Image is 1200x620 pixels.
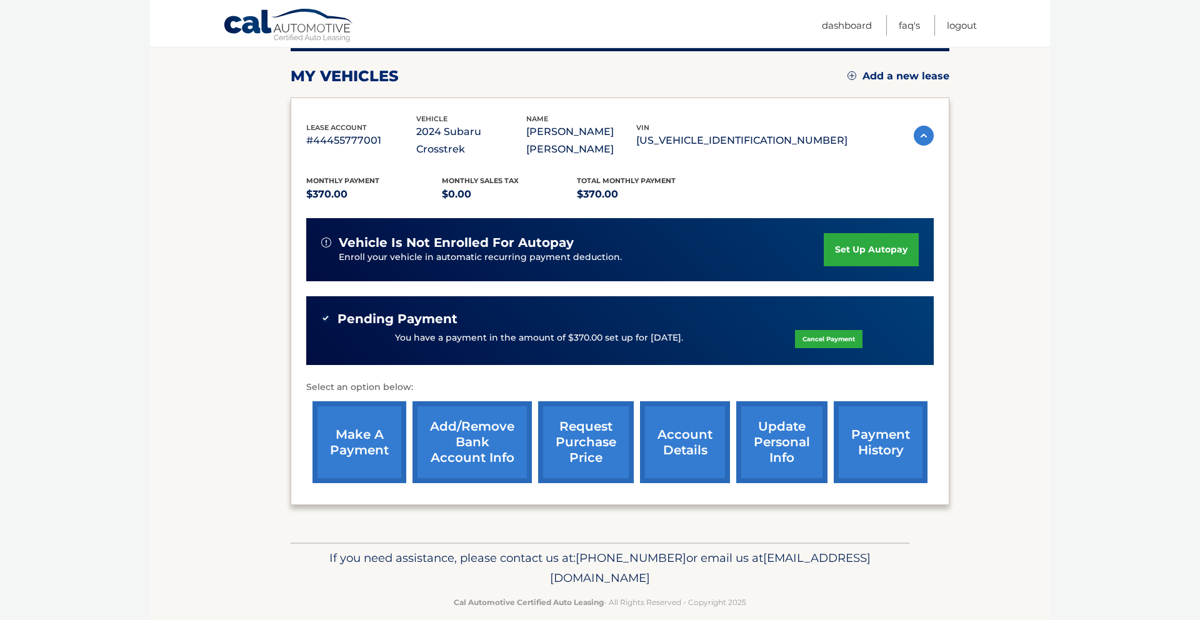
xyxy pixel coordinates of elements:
[306,186,442,203] p: $370.00
[339,251,824,264] p: Enroll your vehicle in automatic recurring payment deduction.
[914,126,934,146] img: accordion-active.svg
[834,401,927,483] a: payment history
[321,314,330,322] img: check-green.svg
[442,186,577,203] p: $0.00
[412,401,532,483] a: Add/Remove bank account info
[306,176,379,185] span: Monthly Payment
[321,237,331,247] img: alert-white.svg
[337,311,457,327] span: Pending Payment
[306,123,367,132] span: lease account
[847,70,949,82] a: Add a new lease
[640,401,730,483] a: account details
[550,551,871,585] span: [EMAIL_ADDRESS][DOMAIN_NAME]
[299,548,901,588] p: If you need assistance, please contact us at: or email us at
[577,186,712,203] p: $370.00
[736,401,827,483] a: update personal info
[299,596,901,609] p: - All Rights Reserved - Copyright 2025
[824,233,919,266] a: set up autopay
[847,71,856,80] img: add.svg
[395,331,683,345] p: You have a payment in the amount of $370.00 set up for [DATE].
[416,123,526,158] p: 2024 Subaru Crosstrek
[947,15,977,36] a: Logout
[339,235,574,251] span: vehicle is not enrolled for autopay
[899,15,920,36] a: FAQ's
[306,132,416,149] p: #44455777001
[223,8,354,44] a: Cal Automotive
[636,132,847,149] p: [US_VEHICLE_IDENTIFICATION_NUMBER]
[576,551,686,565] span: [PHONE_NUMBER]
[538,401,634,483] a: request purchase price
[306,380,934,395] p: Select an option below:
[795,330,862,348] a: Cancel Payment
[526,123,636,158] p: [PERSON_NAME] [PERSON_NAME]
[454,597,604,607] strong: Cal Automotive Certified Auto Leasing
[442,176,519,185] span: Monthly sales Tax
[577,176,676,185] span: Total Monthly Payment
[312,401,406,483] a: make a payment
[416,114,447,123] span: vehicle
[636,123,649,132] span: vin
[822,15,872,36] a: Dashboard
[291,67,399,86] h2: my vehicles
[526,114,548,123] span: name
